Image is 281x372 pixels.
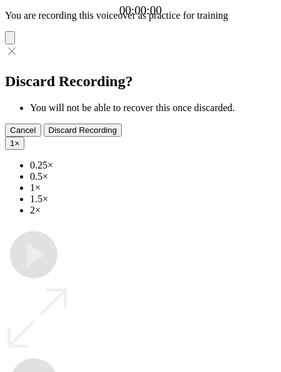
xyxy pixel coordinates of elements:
li: 0.25× [30,160,276,171]
p: You are recording this voiceover as practice for training [5,10,276,21]
a: 00:00:00 [119,4,162,17]
li: 0.5× [30,171,276,182]
li: 1× [30,182,276,193]
li: 1.5× [30,193,276,205]
li: You will not be able to recover this once discarded. [30,102,276,114]
button: Cancel [5,124,41,137]
button: 1× [5,137,24,150]
h2: Discard Recording? [5,73,276,90]
span: 1 [10,139,14,148]
li: 2× [30,205,276,216]
button: Discard Recording [44,124,122,137]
